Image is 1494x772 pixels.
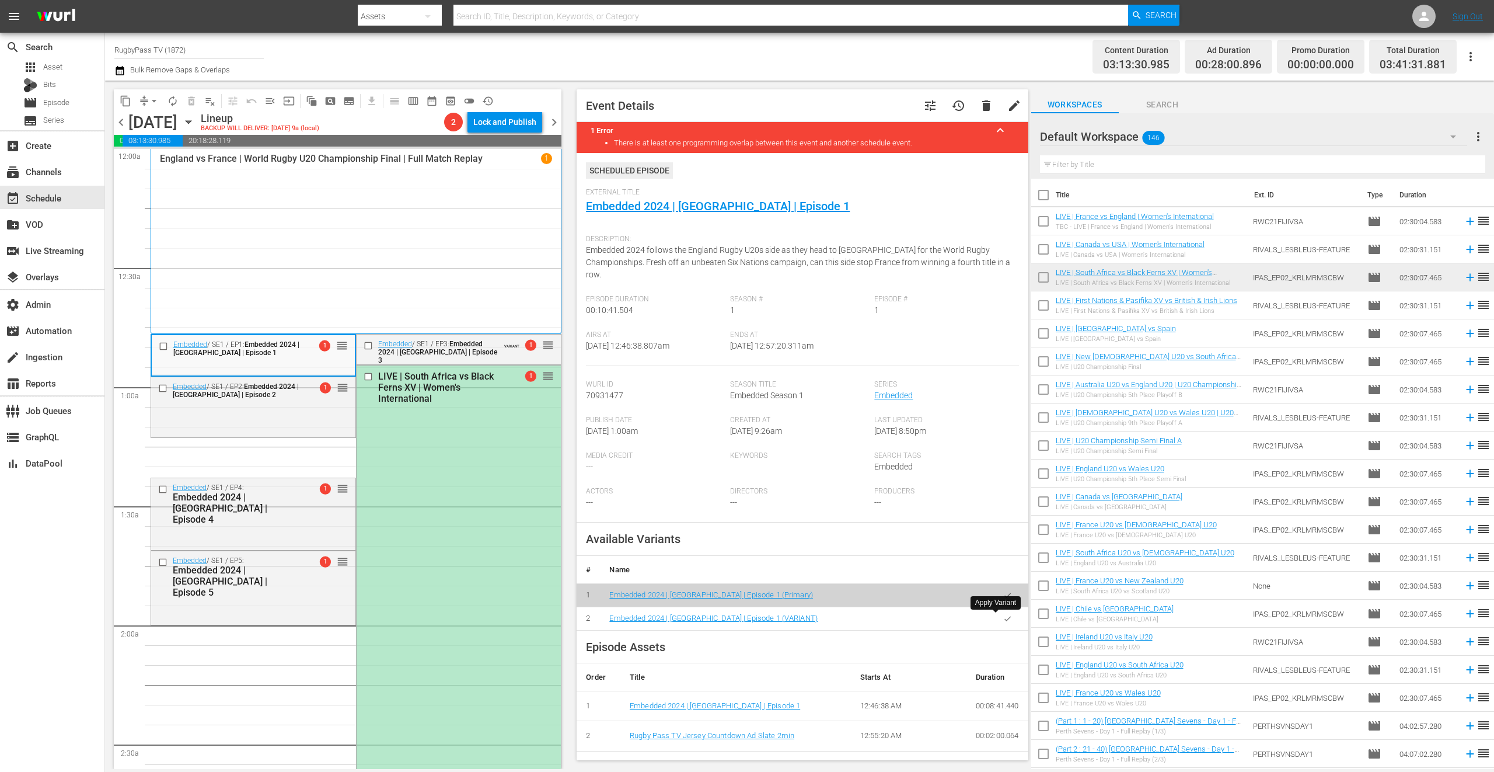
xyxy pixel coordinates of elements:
div: BACKUP WILL DELIVER: [DATE] 9a (local) [201,125,319,133]
svg: Add to Schedule [1464,383,1476,396]
span: Directors [730,487,868,496]
span: 1 [320,557,331,568]
td: 02:30:31.151 [1395,404,1459,432]
img: ans4CAIJ8jUAAAAAAAAAAAAAAAAAAAAAAAAgQb4GAAAAAAAAAAAAAAAAAAAAAAAAJMjXAAAAAAAAAAAAAAAAAAAAAAAAgAT5G... [28,3,84,30]
span: Reports [6,377,20,391]
span: reorder [1476,606,1490,620]
a: Embedded [173,484,207,492]
span: Refresh All Search Blocks [298,89,321,112]
span: reorder [1476,494,1490,508]
span: Search [1146,5,1177,26]
span: Bits [43,79,56,91]
td: IPAS_EP02_KRLMRMSCBW [1248,516,1362,544]
a: LIVE | France vs England | Women's International [1056,212,1214,221]
span: reorder [1476,214,1490,228]
td: IPAS_EP02_KRLMRMSCBW [1248,347,1362,375]
span: reorder [337,482,348,495]
a: (Part 1 : 1 - 20) [GEOGRAPHIC_DATA] Sevens - Day 1 - Full Replay (1/3) [1056,717,1244,734]
span: Asset [23,60,37,74]
div: Lock and Publish [473,112,536,133]
span: View History [479,92,497,110]
span: Actors [586,487,724,496]
a: LIVE | First Nations & Pasifika XV vs British & Irish Lions [1056,296,1237,305]
span: VOD [6,218,20,232]
th: Ext. ID [1247,179,1360,211]
div: Ad Duration [1195,42,1262,58]
button: edit [1000,92,1028,120]
span: Ingestion [6,350,20,364]
span: Episode [1367,607,1381,621]
div: LIVE | [GEOGRAPHIC_DATA] vs Spain [1056,335,1176,343]
span: DataPool [6,457,20,471]
span: Schedule [6,192,20,206]
span: compress [138,95,150,107]
span: Revert to Primary Episode [242,92,261,110]
button: keyboard_arrow_up [986,116,1014,144]
span: Episode [1367,551,1381,565]
div: LIVE | U20 Championship 9th Place Playoff A [1056,419,1244,427]
div: LIVE | Canada vs USA | Women's International [1056,251,1205,259]
span: Bulk Remove Gaps & Overlaps [128,65,230,74]
td: RIVALS_LESBLEUS-FEATURE [1248,235,1362,263]
span: reorder [1476,522,1490,536]
td: 2 [577,607,600,630]
span: Publish Date [586,416,724,425]
svg: Add to Schedule [1464,243,1476,256]
a: LIVE | France U20 vs Wales U20 [1056,688,1161,697]
span: Episode [1367,354,1381,368]
svg: Add to Schedule [1464,467,1476,480]
span: Search [1119,98,1206,112]
span: auto_awesome_motion_outlined [306,95,317,107]
button: reorder [542,370,554,381]
div: Scheduled Episode [586,162,673,179]
span: Create [6,139,20,153]
span: reorder [542,370,554,382]
svg: Add to Schedule [1464,495,1476,508]
span: Episode [1367,214,1381,228]
span: 20:18:28.119 [183,135,561,147]
span: Producers [874,487,1013,496]
span: Episode [1367,382,1381,397]
span: reorder [1476,242,1490,256]
span: Episode Duration [586,295,724,304]
p: England vs France | World Rugby U20 Championship Final | Full Match Replay [160,153,483,164]
a: Embedded [173,340,207,349]
span: Season # [730,295,868,304]
svg: Add to Schedule [1464,411,1476,424]
div: LIVE | U20 Championship Semi Final [1056,447,1182,455]
span: 00:00:00.000 [1287,58,1354,72]
span: reorder [1476,354,1490,368]
span: Event Details [586,99,654,113]
span: Clear Lineup [201,92,219,110]
a: LIVE | South Africa U20 vs [DEMOGRAPHIC_DATA] U20 [1056,548,1234,557]
span: Job Queues [6,404,20,418]
span: reorder [1476,270,1490,284]
a: LIVE | Canada vs [GEOGRAPHIC_DATA] [1056,492,1182,501]
span: Month Calendar View [423,92,441,110]
div: Total Duration [1380,42,1446,58]
div: Embedded 2024 | [GEOGRAPHIC_DATA] | Episode 4 [173,492,301,525]
span: Episode [23,96,37,110]
span: Series [23,114,37,128]
span: playlist_remove_outlined [204,95,216,107]
a: Embedded [874,391,913,400]
span: Automation [6,324,20,338]
span: 03:41:31.881 [1380,58,1446,72]
span: chevron_right [547,115,561,130]
svg: Add to Schedule [1464,551,1476,564]
div: / SE1 / EP3: [378,340,498,389]
span: 146 [1142,126,1164,150]
p: 1 [544,154,549,162]
svg: Add to Schedule [1464,271,1476,284]
span: 70931477 [586,391,623,400]
span: 1 [319,340,330,352]
span: reorder [1476,410,1490,424]
span: 00:28:00.896 [114,135,123,147]
span: input [283,95,295,107]
td: 02:30:07.465 [1395,600,1459,628]
th: Name [600,556,986,584]
span: menu_open [264,95,276,107]
span: reorder [1476,298,1490,312]
span: 1 [525,340,536,351]
span: GraphQL [6,430,20,444]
